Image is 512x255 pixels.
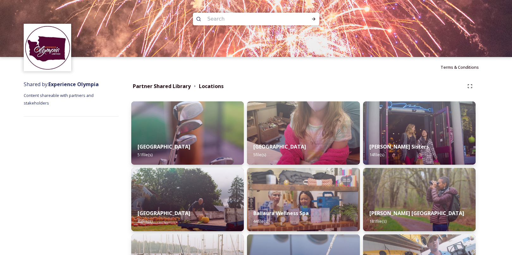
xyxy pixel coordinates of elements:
a: Terms & Conditions [441,63,488,71]
img: 11abac55-ad42-4b74-97a9-4f1c15c32883.jpg [247,168,360,231]
strong: Experience Olympia [48,81,99,88]
strong: [GEOGRAPHIC_DATA] [138,143,190,150]
span: Content shareable with partners and stakeholders [24,92,95,106]
strong: [GEOGRAPHIC_DATA] [138,210,190,217]
strong: [PERSON_NAME] Sisters [369,143,429,150]
img: download.jpeg [25,25,71,71]
strong: Ballaura Wellness Spa [253,210,309,217]
span: 5 file(s) [253,152,266,157]
img: fdf14847-eb38-45bd-a577-0834fded740d.jpg [131,101,244,165]
strong: Locations [199,83,224,90]
span: 44 file(s) [253,218,268,224]
span: 51 file(s) [138,152,152,157]
span: Terms & Conditions [441,64,479,70]
strong: [GEOGRAPHIC_DATA] [253,143,306,150]
strong: [PERSON_NAME] [GEOGRAPHIC_DATA] [369,210,464,217]
strong: Partner Shared Library [133,83,191,90]
span: 181 file(s) [369,218,386,224]
span: Shared by: [24,81,99,88]
input: Search [204,12,291,26]
span: 14 file(s) [369,152,384,157]
img: 771b605f-4964-4d22-8de4-92d41c7a6ea1.jpg [247,101,360,165]
img: 7c07e089-89d3-434c-9ee4-26d61bb4d8dc.jpg [131,168,244,231]
img: 1e611b2d-f767-491b-9825-f6cf621627b6.jpg [363,168,476,231]
img: 83bd1352-dbee-406e-8792-df81b0fb9192.jpg [363,101,476,165]
span: 83 file(s) [138,218,152,224]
